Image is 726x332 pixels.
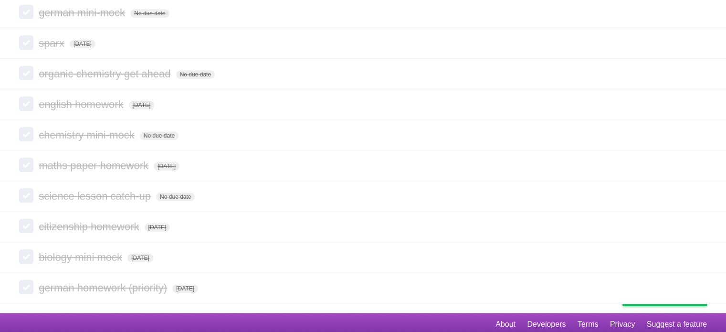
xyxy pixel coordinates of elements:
span: No due date [156,193,195,201]
label: Done [19,127,33,141]
label: Done [19,249,33,264]
span: english homework [39,98,126,110]
span: Buy me a coffee [642,289,702,306]
span: No due date [140,131,179,140]
label: Done [19,66,33,80]
span: [DATE] [154,162,179,171]
span: [DATE] [127,254,153,262]
label: Done [19,158,33,172]
span: [DATE] [172,284,198,293]
span: german mini-mock [39,7,127,19]
span: No due date [130,9,169,18]
span: organic chemistry get ahead [39,68,173,80]
span: german homework (priority) [39,282,169,294]
span: No due date [176,70,215,79]
label: Done [19,35,33,50]
span: science lesson catch-up [39,190,153,202]
span: [DATE] [70,40,95,48]
span: citizenship homework [39,221,141,233]
span: biology mini mock [39,251,125,263]
label: Done [19,219,33,233]
span: sparx [39,37,67,49]
span: chemistry mini-mock [39,129,137,141]
span: maths paper homework [39,160,151,171]
label: Done [19,5,33,19]
span: [DATE] [145,223,170,232]
label: Done [19,280,33,294]
label: Done [19,188,33,203]
label: Done [19,96,33,111]
span: [DATE] [129,101,155,109]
